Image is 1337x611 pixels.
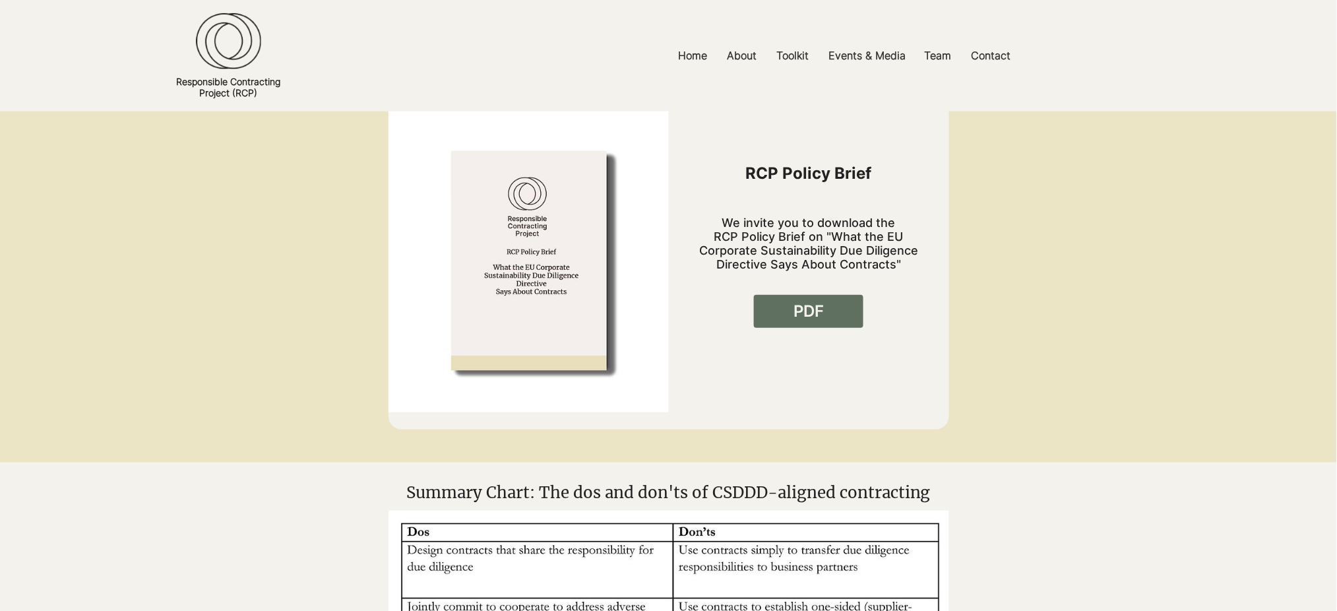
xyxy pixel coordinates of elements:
[722,216,896,230] span: We invite you to download the
[672,41,714,71] p: Home
[699,230,918,271] span: RCP Policy Brief on "What the EU Corporate Sustainability Due Diligence Directive Says About Cont...
[718,41,767,71] a: About
[793,300,824,323] span: PDF
[823,41,913,71] p: Events & Media
[918,41,958,71] p: Team
[746,164,872,183] span: RCP Policy Brief
[767,41,819,71] a: Toolkit
[754,295,863,328] a: PDF
[819,41,915,71] a: Events & Media
[177,76,281,98] a: Responsible ContractingProject (RCP)
[669,41,718,71] a: Home
[510,41,1179,71] nav: Site
[965,41,1018,71] p: Contact
[406,483,931,503] span: Summary Chart: The dos and don'ts of CSDDD-aligned contracting
[915,41,962,71] a: Team
[962,41,1021,71] a: Contact
[721,41,764,71] p: About
[770,41,816,71] p: Toolkit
